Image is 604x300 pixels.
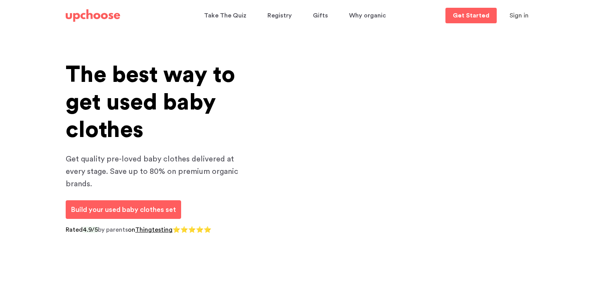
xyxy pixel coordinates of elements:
a: Registry [267,8,294,23]
span: Gifts [313,8,328,23]
button: Sign in [500,8,538,23]
span: Sign in [510,12,529,19]
a: Why organic [349,8,388,23]
a: Take The Quiz [204,8,249,23]
img: UpChoose [66,9,120,22]
a: Gifts [313,8,330,23]
span: on [128,227,135,233]
a: Build your used baby clothes set [66,200,181,219]
span: Registry [267,8,292,23]
p: Get Started [453,12,489,19]
p: by parents [66,225,252,235]
a: Thingtesting [135,227,173,233]
span: The best way to get used baby clothes [66,64,235,141]
p: Get quality pre-loved baby clothes delivered at every stage. Save up to 80% on premium organic br... [66,153,252,190]
span: Rated [66,227,83,233]
span: Why organic [349,8,386,23]
span: Build your used baby clothes set [71,206,176,213]
span: 4.9/5 [83,227,98,233]
a: Get Started [445,8,497,23]
span: ⭐⭐⭐⭐⭐ [173,227,211,233]
a: UpChoose [66,8,120,24]
p: Take The Quiz [204,9,246,22]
